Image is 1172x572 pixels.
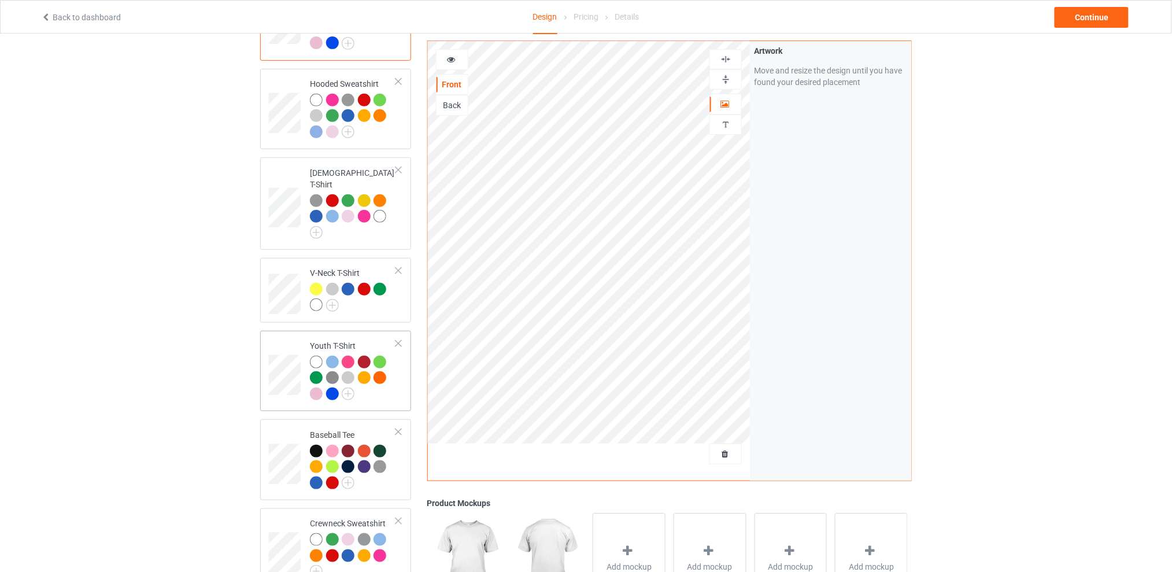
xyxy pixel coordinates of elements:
div: Front [437,79,468,90]
div: V-Neck T-Shirt [260,258,411,323]
div: Continue [1055,7,1129,28]
img: svg+xml;base64,PD94bWwgdmVyc2lvbj0iMS4wIiBlbmNvZGluZz0iVVRGLTgiPz4KPHN2ZyB3aWR0aD0iMjJweCIgaGVpZ2... [342,388,354,400]
div: [DEMOGRAPHIC_DATA] T-Shirt [310,167,396,235]
img: heather_texture.png [374,460,386,473]
div: Design [533,1,557,34]
div: Baseball Tee [260,419,411,500]
div: V-Neck T-Shirt [310,267,396,311]
img: svg%3E%0A [720,54,731,65]
div: Youth T-Shirt [260,331,411,412]
div: Move and resize the design until you have found your desired placement [754,65,907,88]
img: svg%3E%0A [720,119,731,130]
div: Baseball Tee [310,429,396,489]
img: svg+xml;base64,PD94bWwgdmVyc2lvbj0iMS4wIiBlbmNvZGluZz0iVVRGLTgiPz4KPHN2ZyB3aWR0aD0iMjJweCIgaGVpZ2... [310,226,323,239]
div: Details [615,1,639,33]
div: Product Mockups [427,497,912,509]
img: svg%3E%0A [720,74,731,85]
div: [DEMOGRAPHIC_DATA] T-Shirt [260,157,411,249]
img: svg+xml;base64,PD94bWwgdmVyc2lvbj0iMS4wIiBlbmNvZGluZz0iVVRGLTgiPz4KPHN2ZyB3aWR0aD0iMjJweCIgaGVpZ2... [342,37,354,50]
div: Back [437,99,468,111]
img: heather_texture.png [326,371,339,384]
img: svg+xml;base64,PD94bWwgdmVyc2lvbj0iMS4wIiBlbmNvZGluZz0iVVRGLTgiPz4KPHN2ZyB3aWR0aD0iMjJweCIgaGVpZ2... [342,477,354,489]
div: Youth T-Shirt [310,340,396,400]
div: Artwork [754,45,907,57]
div: Hooded Sweatshirt [260,69,411,150]
img: svg+xml;base64,PD94bWwgdmVyc2lvbj0iMS4wIiBlbmNvZGluZz0iVVRGLTgiPz4KPHN2ZyB3aWR0aD0iMjJweCIgaGVpZ2... [342,126,354,138]
div: Pricing [574,1,598,33]
img: svg+xml;base64,PD94bWwgdmVyc2lvbj0iMS4wIiBlbmNvZGluZz0iVVRGLTgiPz4KPHN2ZyB3aWR0aD0iMjJweCIgaGVpZ2... [326,299,339,312]
div: Hooded Sweatshirt [310,78,396,138]
a: Back to dashboard [41,13,121,22]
